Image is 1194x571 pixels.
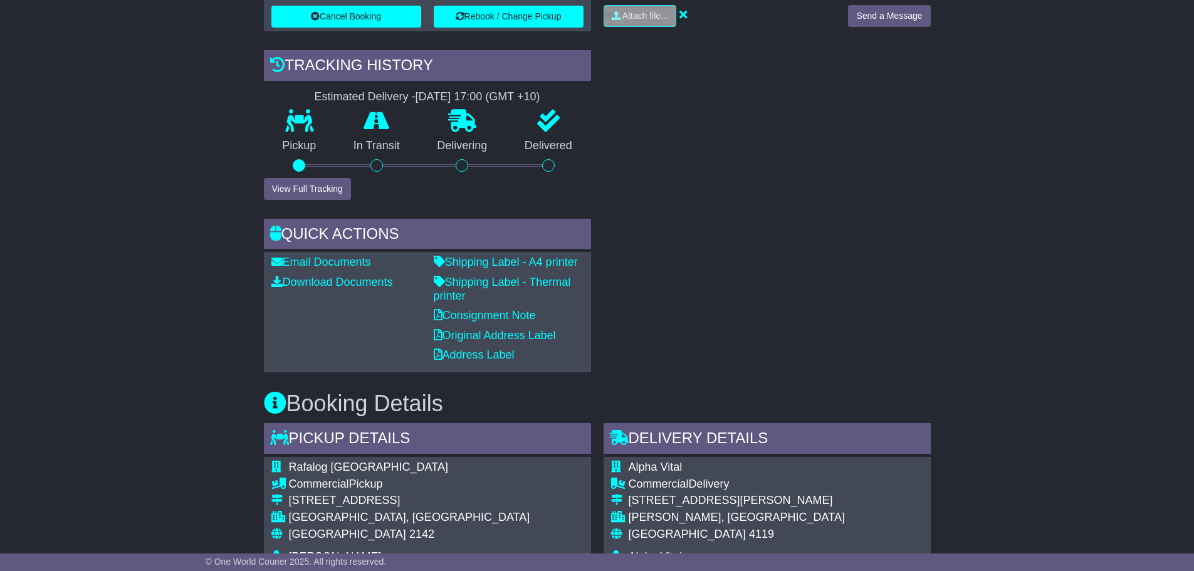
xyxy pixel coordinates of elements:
p: Delivering [419,139,506,153]
span: Commercial [289,478,349,490]
span: 4119 [749,528,774,540]
span: © One World Courier 2025. All rights reserved. [206,557,387,567]
div: [DATE] 17:00 (GMT +10) [416,90,540,104]
a: Email Documents [271,256,371,268]
span: Rafalog [GEOGRAPHIC_DATA] [289,461,448,473]
button: Cancel Booking [271,6,421,28]
span: Commercial [629,478,689,490]
div: Pickup [289,478,573,491]
div: [STREET_ADDRESS][PERSON_NAME] [629,494,913,508]
div: Quick Actions [264,219,591,253]
span: Alpha Vital [629,550,683,563]
div: Delivery Details [604,423,931,457]
span: 2142 [409,528,434,540]
p: Pickup [264,139,335,153]
button: Send a Message [848,5,930,27]
div: Delivery [629,478,913,491]
button: Rebook / Change Pickup [434,6,584,28]
span: [GEOGRAPHIC_DATA] [289,528,406,540]
div: [PERSON_NAME], [GEOGRAPHIC_DATA] [629,511,913,525]
span: [PERSON_NAME] [289,550,382,563]
a: Consignment Note [434,309,536,322]
p: Delivered [506,139,591,153]
a: Shipping Label - A4 printer [434,256,578,268]
div: [GEOGRAPHIC_DATA], [GEOGRAPHIC_DATA] [289,511,573,525]
button: View Full Tracking [264,178,351,200]
a: Shipping Label - Thermal printer [434,276,571,302]
div: Estimated Delivery - [264,90,591,104]
a: Address Label [434,348,515,361]
div: Tracking history [264,50,591,84]
p: In Transit [335,139,419,153]
span: Alpha Vital [629,461,683,473]
span: [GEOGRAPHIC_DATA] [629,528,746,540]
a: Download Documents [271,276,393,288]
h3: Booking Details [264,391,931,416]
div: [STREET_ADDRESS] [289,494,573,508]
a: Original Address Label [434,329,556,342]
div: Pickup Details [264,423,591,457]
